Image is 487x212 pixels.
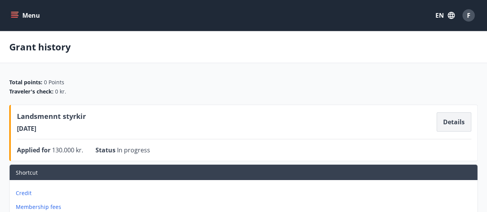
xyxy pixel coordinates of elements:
button: EN [432,8,458,22]
span: [DATE] [17,124,86,133]
button: menu [9,8,43,22]
span: 0 kr. [55,88,66,95]
span: 130.000 kr. [52,146,83,154]
span: Applied for [17,146,52,154]
span: Total points : [9,78,42,86]
span: Traveler's check : [9,88,54,95]
p: Credit [16,189,474,197]
span: Status [95,146,117,154]
span: Shortcut [16,169,38,176]
button: F [459,6,478,25]
span: In progress [117,146,150,154]
p: Grant history [9,40,71,53]
span: F [467,11,470,20]
span: 0 Points [44,78,64,86]
p: Membership fees [16,203,474,211]
button: Details [437,112,471,132]
span: Landsmennt styrkir [17,111,86,124]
